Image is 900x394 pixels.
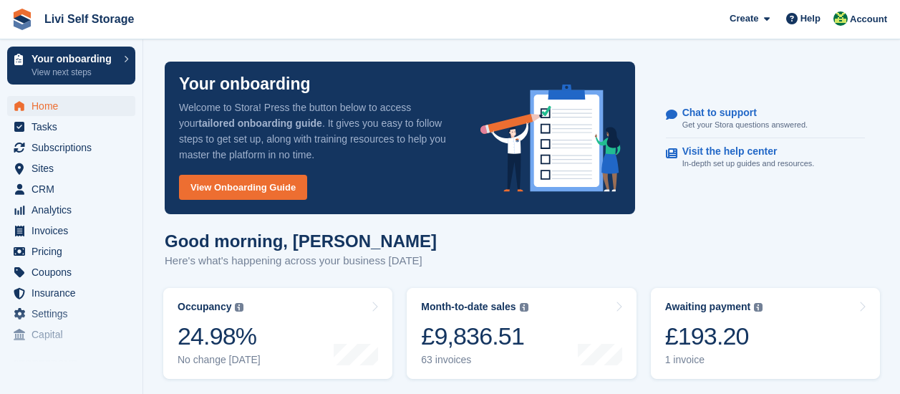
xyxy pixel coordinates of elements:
[165,231,437,251] h1: Good morning, [PERSON_NAME]
[682,158,815,170] p: In-depth set up guides and resources.
[163,288,392,379] a: Occupancy 24.98% No change [DATE]
[32,221,117,241] span: Invoices
[833,11,848,26] img: Alex Handyside
[32,138,117,158] span: Subscriptions
[682,119,808,131] p: Get your Stora questions answered.
[7,241,135,261] a: menu
[178,354,261,366] div: No change [DATE]
[7,262,135,282] a: menu
[520,303,528,312] img: icon-info-grey-7440780725fd019a000dd9b08b2336e03edf1995a4989e88bcd33f0948082b44.svg
[666,138,865,177] a: Visit the help center In-depth set up guides and resources.
[421,322,528,351] div: £9,836.51
[39,7,140,31] a: Livi Self Storage
[682,145,803,158] p: Visit the help center
[32,96,117,116] span: Home
[7,221,135,241] a: menu
[179,175,307,200] a: View Onboarding Guide
[666,100,865,139] a: Chat to support Get your Stora questions answered.
[800,11,821,26] span: Help
[7,283,135,303] a: menu
[32,200,117,220] span: Analytics
[7,117,135,137] a: menu
[665,354,763,366] div: 1 invoice
[11,9,33,30] img: stora-icon-8386f47178a22dfd0bd8f6a31ec36ba5ce8667c1dd55bd0f319d3a0aa187defe.svg
[421,301,516,313] div: Month-to-date sales
[32,66,117,79] p: View next steps
[480,85,621,192] img: onboarding-info-6c161a55d2c0e0a8cae90662b2fe09162a5109e8cc188191df67fb4f79e88e88.svg
[32,241,117,261] span: Pricing
[7,179,135,199] a: menu
[235,303,243,312] img: icon-info-grey-7440780725fd019a000dd9b08b2336e03edf1995a4989e88bcd33f0948082b44.svg
[179,76,311,92] p: Your onboarding
[32,54,117,64] p: Your onboarding
[754,303,763,312] img: icon-info-grey-7440780725fd019a000dd9b08b2336e03edf1995a4989e88bcd33f0948082b44.svg
[665,322,763,351] div: £193.20
[730,11,758,26] span: Create
[178,322,261,351] div: 24.98%
[179,100,458,163] p: Welcome to Stora! Press the button below to access your . It gives you easy to follow steps to ge...
[32,117,117,137] span: Tasks
[32,179,117,199] span: CRM
[32,304,117,324] span: Settings
[651,288,880,379] a: Awaiting payment £193.20 1 invoice
[32,283,117,303] span: Insurance
[32,325,117,345] span: Capital
[850,12,887,27] span: Account
[198,117,322,129] strong: tailored onboarding guide
[7,47,135,85] a: Your onboarding View next steps
[665,301,751,313] div: Awaiting payment
[7,304,135,324] a: menu
[32,262,117,282] span: Coupons
[407,288,636,379] a: Month-to-date sales £9,836.51 63 invoices
[421,354,528,366] div: 63 invoices
[682,107,796,119] p: Chat to support
[7,200,135,220] a: menu
[7,158,135,178] a: menu
[7,325,135,345] a: menu
[7,138,135,158] a: menu
[165,253,437,269] p: Here's what's happening across your business [DATE]
[178,301,231,313] div: Occupancy
[13,357,142,371] span: Storefront
[32,158,117,178] span: Sites
[7,96,135,116] a: menu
